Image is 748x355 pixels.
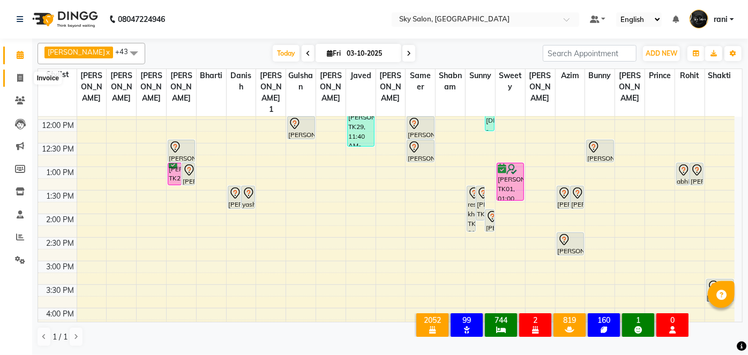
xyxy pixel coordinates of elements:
[44,214,77,225] div: 2:00 PM
[526,69,555,105] span: [PERSON_NAME]
[77,69,107,105] span: [PERSON_NAME]
[646,49,677,57] span: ADD NEW
[714,14,728,25] span: rani
[690,163,703,185] div: [PERSON_NAME], TK04, 01:00 PM-01:30 PM, [DEMOGRAPHIC_DATA] - Side Hair Cut
[707,280,734,301] div: [PERSON_NAME], TK13, 03:30 PM-04:00 PM, [DEMOGRAPHIC_DATA] - Basic Hair Cut
[615,69,645,105] span: [PERSON_NAME]
[197,69,226,82] span: bharti
[44,261,77,273] div: 3:00 PM
[476,186,484,220] div: [PERSON_NAME], TK11, 01:30 PM-02:15 PM, hair wash + blow dry
[34,72,62,85] div: Invoice
[227,69,256,94] span: Danish
[496,69,525,94] span: sweety
[167,69,196,105] span: [PERSON_NAME]
[556,315,584,325] div: 819
[453,315,481,325] div: 99
[557,186,570,208] div: [PERSON_NAME], TK15, 01:30 PM-02:00 PM, [DEMOGRAPHIC_DATA] - Side Hair Cut
[44,285,77,296] div: 3:30 PM
[316,69,346,105] span: [PERSON_NAME]
[107,69,136,105] span: [PERSON_NAME]
[137,69,166,105] span: [PERSON_NAME]
[497,163,523,200] div: [PERSON_NAME], TK01, 01:00 PM-01:50 PM, Facial -Age blocker facial
[690,10,708,28] img: rani
[53,331,68,343] span: 1 / 1
[585,69,615,82] span: Bunny
[182,163,195,185] div: [PERSON_NAME], TK02, 01:00 PM-01:30 PM, [DEMOGRAPHIC_DATA] - Basic Hair Cut
[346,69,376,82] span: javed
[256,69,286,116] span: [PERSON_NAME] 1
[324,49,343,57] span: Fri
[418,315,446,325] div: 2052
[436,69,465,94] span: shabnam
[242,186,255,208] div: yash no call, TK03, 01:30 PM-02:00 PM, [DEMOGRAPHIC_DATA] - Basic Hair Cut
[273,45,300,62] span: Today
[44,167,77,178] div: 1:00 PM
[590,315,618,325] div: 160
[168,163,181,185] div: [PERSON_NAME], TK27, 01:00 PM-01:30 PM, [DEMOGRAPHIC_DATA] - Basic Hair Cut
[40,143,77,155] div: 12:30 PM
[48,48,105,56] span: [PERSON_NAME]
[343,46,397,62] input: 2025-10-03
[487,315,515,325] div: 744
[168,140,195,162] div: [PERSON_NAME], TK07, 12:30 PM-01:00 PM, [DEMOGRAPHIC_DATA] - Side Hair Cut
[286,69,316,94] span: Gulshan
[467,186,475,231] div: reshma khalapurkar, TK06, 01:30 PM-02:30 PM, Root touchup - Upto 2 inch (SK) [MEDICAL_DATA] free
[521,315,549,325] div: 2
[645,69,675,82] span: prince
[348,101,374,146] div: [PERSON_NAME], TK29, 11:40 AM-12:40 PM, Root touchup - Upto 2 inch (SK) [MEDICAL_DATA] free (₹999)
[659,315,686,325] div: 0
[675,69,705,82] span: rohit
[376,69,406,105] span: [PERSON_NAME]
[118,4,165,34] b: 08047224946
[40,120,77,131] div: 12:00 PM
[557,233,584,255] div: [PERSON_NAME], TK12, 02:30 PM-03:00 PM, [DEMOGRAPHIC_DATA] - Basic Hair Cut
[587,140,613,162] div: [PERSON_NAME], TK05, 12:30 PM-01:00 PM, [DEMOGRAPHIC_DATA] - Basic Hair Cut
[44,238,77,249] div: 2:30 PM
[228,186,241,208] div: [PERSON_NAME], TK08, 01:30 PM-02:00 PM, [DEMOGRAPHIC_DATA] - Side Hair Cut
[643,46,680,61] button: ADD NEW
[27,4,101,34] img: logo
[624,315,652,325] div: 1
[115,47,136,56] span: +43
[407,140,433,162] div: [PERSON_NAME], TK19, 12:30 PM-01:00 PM, [DEMOGRAPHIC_DATA] - Basic Hair Cut
[705,69,735,82] span: shakti
[105,48,110,56] a: x
[407,117,433,139] div: [PERSON_NAME], TK10, 12:00 PM-12:30 PM, [DEMOGRAPHIC_DATA] - Basic Hair Cut
[288,117,314,139] div: [PERSON_NAME], TK09, 12:00 PM-12:30 PM, [DEMOGRAPHIC_DATA] - Side Hair Cut
[44,191,77,202] div: 1:30 PM
[485,210,493,231] div: [PERSON_NAME], TK17, 02:00 PM-02:30 PM, [PERSON_NAME] Tream
[571,186,584,208] div: [PERSON_NAME], TK14, 01:30 PM-02:00 PM, [DEMOGRAPHIC_DATA] - Side Hair Cut
[406,69,435,94] span: sameer
[543,45,637,62] input: Search Appointment
[556,69,585,82] span: azim
[677,163,690,185] div: abhishek, TK16, 01:00 PM-01:30 PM, [DEMOGRAPHIC_DATA] - Side Hair Cut
[44,308,77,320] div: 4:00 PM
[466,69,495,82] span: sunny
